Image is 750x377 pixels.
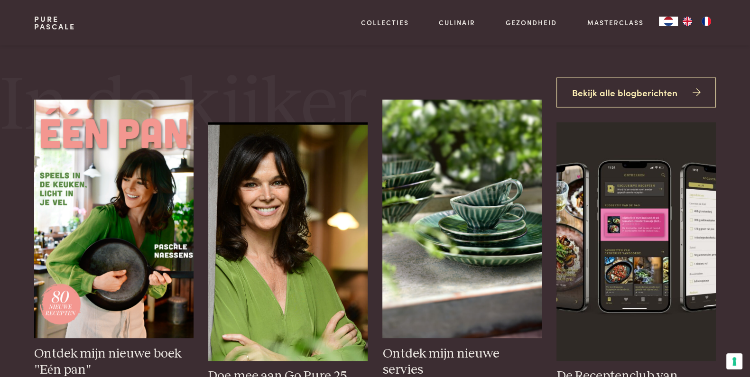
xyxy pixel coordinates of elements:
a: NL [659,17,678,26]
img: één pan - voorbeeldcover [34,100,193,338]
a: Masterclass [587,18,644,28]
a: Culinair [439,18,475,28]
a: Collecties [361,18,409,28]
ul: Language list [678,17,716,26]
button: Uw voorkeuren voor toestemming voor trackingtechnologieën [726,353,742,369]
img: pascale_foto [208,122,367,361]
img: iPhone 13 Pro Mockup front and side view [556,122,715,361]
a: PurePascale [34,15,75,30]
a: FR [697,17,716,26]
a: Bekijk alle blogberichten [556,77,715,107]
a: EN [678,17,697,26]
a: Gezondheid [506,18,557,28]
img: groen_servies_23 [382,100,541,338]
div: Language [659,17,678,26]
aside: Language selected: Nederlands [659,17,716,26]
